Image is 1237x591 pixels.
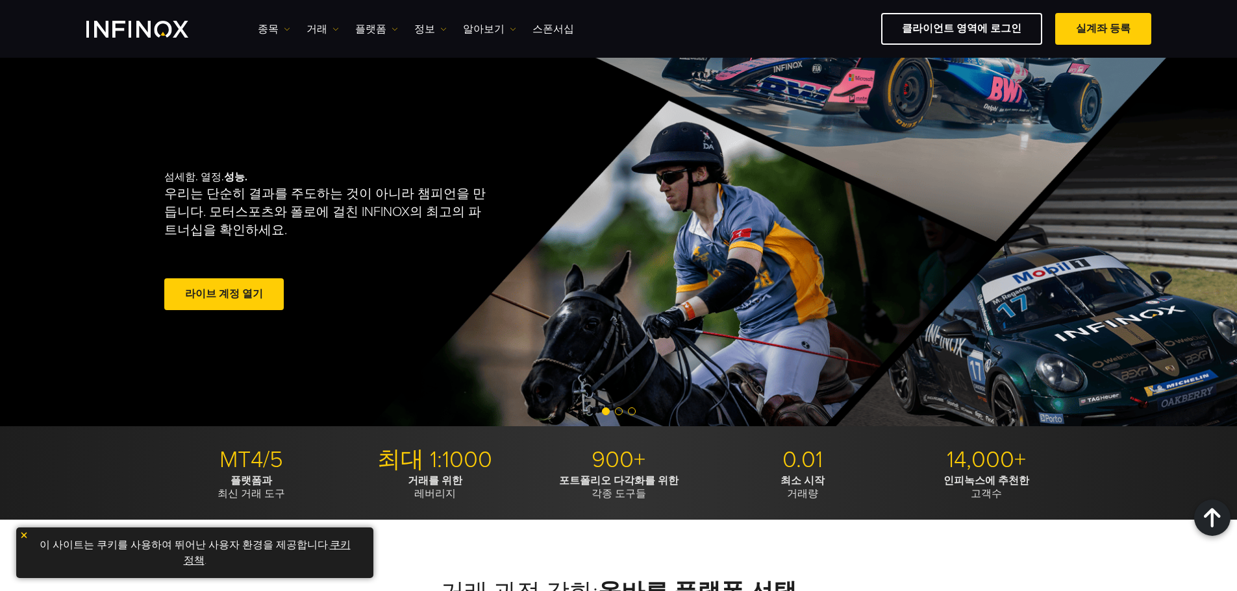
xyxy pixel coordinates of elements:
p: 우리는 단순히 결과를 주도하는 것이 아니라 챔피언을 만듭니다. 모터스포츠와 폴로에 걸친 INFINOX의 최고의 파트너십을 확인하세요. [164,185,492,239]
img: yellow close icon [19,531,29,540]
p: 각종 도구들 [532,474,706,500]
p: MT4/5 [164,446,338,474]
p: 최신 거래 도구 [164,474,338,500]
strong: 최소 시작 [781,474,825,487]
p: 거래량 [716,474,890,500]
a: 라이브 계정 열기 [164,278,284,310]
a: 스폰서십 [532,21,574,37]
a: 종목 [258,21,290,37]
p: 고객수 [899,474,1073,500]
strong: 인피녹스에 추천한 [943,474,1029,487]
strong: 포트폴리오 다각화를 위한 [559,474,679,487]
a: 플랫폼 [355,21,398,37]
strong: 성능. [224,171,247,184]
p: 14,000+ [899,446,1073,474]
a: 알아보기 [463,21,516,37]
strong: 거래를 위한 [408,474,462,487]
p: 900+ [532,446,706,474]
span: Go to slide 1 [602,407,610,415]
a: 클라이언트 영역에 로그인 [881,13,1042,45]
a: 거래 [306,21,339,37]
span: Go to slide 2 [615,407,623,415]
strong: 플랫폼과 [231,474,272,487]
div: 섬세함. 열정. [164,150,573,334]
p: 레버리지 [348,474,522,500]
p: 0.01 [716,446,890,474]
a: 정보 [414,21,447,37]
p: 이 사이트는 쿠키를 사용하여 뛰어난 사용자 환경을 제공합니다. . [23,534,367,572]
span: Go to slide 3 [628,407,636,415]
a: INFINOX Logo [86,21,219,38]
a: 실계좌 등록 [1055,13,1151,45]
p: 최대 1:1000 [348,446,522,474]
